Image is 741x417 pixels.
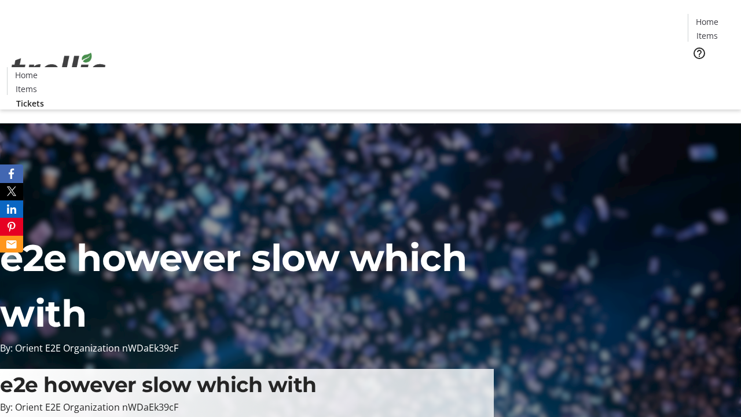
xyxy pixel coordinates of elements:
span: Home [15,69,38,81]
img: Orient E2E Organization nWDaEk39cF's Logo [7,40,110,98]
button: Help [688,42,711,65]
a: Tickets [688,67,734,79]
span: Tickets [697,67,725,79]
span: Tickets [16,97,44,109]
a: Items [8,83,45,95]
span: Home [696,16,718,28]
span: Items [16,83,37,95]
a: Items [688,30,725,42]
a: Home [688,16,725,28]
span: Items [696,30,718,42]
a: Home [8,69,45,81]
a: Tickets [7,97,53,109]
